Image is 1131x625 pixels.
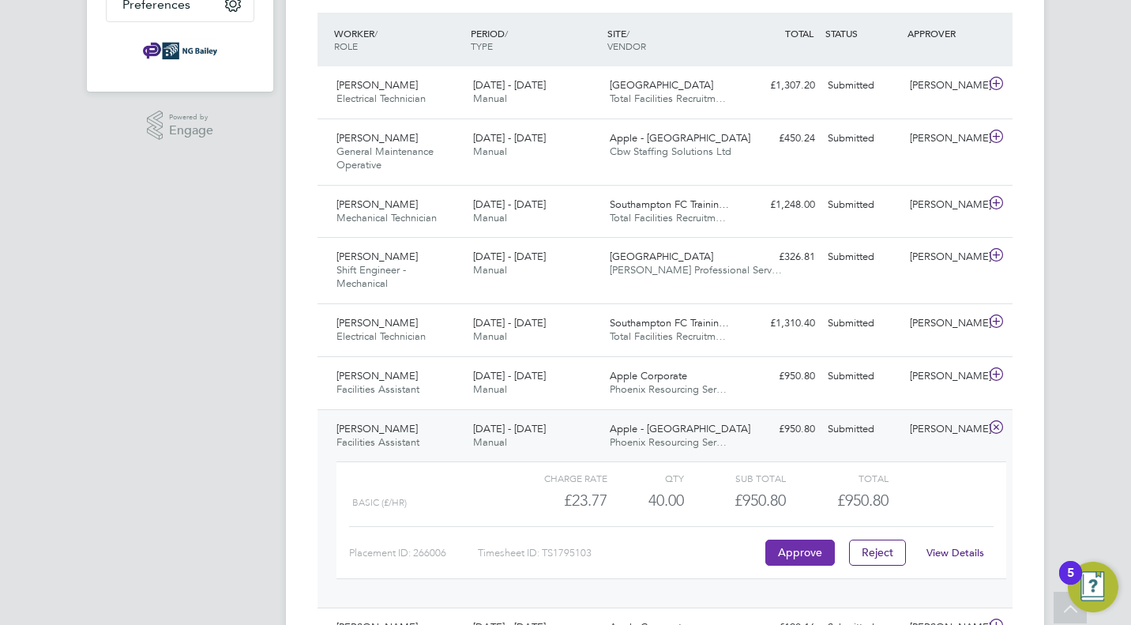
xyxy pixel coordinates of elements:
[739,126,821,152] div: £450.24
[926,546,984,559] a: View Details
[473,329,507,343] span: Manual
[821,19,904,47] div: STATUS
[610,250,713,263] span: [GEOGRAPHIC_DATA]
[1067,573,1074,593] div: 5
[684,469,786,488] div: Sub Total
[684,488,786,514] div: £950.80
[821,311,904,337] div: Submitted
[607,40,646,52] span: VENDOR
[471,40,493,52] span: TYPE
[739,73,821,99] div: £1,307.20
[821,244,904,270] div: Submitted
[786,469,888,488] div: Total
[473,211,507,224] span: Manual
[610,92,726,105] span: Total Facilities Recruitm…
[607,488,684,514] div: 40.00
[505,488,607,514] div: £23.77
[473,131,546,145] span: [DATE] - [DATE]
[821,363,904,390] div: Submitted
[904,73,986,99] div: [PERSON_NAME]
[739,363,821,390] div: £950.80
[336,369,418,382] span: [PERSON_NAME]
[473,92,507,105] span: Manual
[904,416,986,442] div: [PERSON_NAME]
[336,422,418,435] span: [PERSON_NAME]
[610,131,750,145] span: Apple - [GEOGRAPHIC_DATA]
[904,126,986,152] div: [PERSON_NAME]
[610,198,729,211] span: Southampton FC Trainin…
[336,435,419,449] span: Facilities Assistant
[610,316,729,329] span: Southampton FC Trainin…
[473,369,546,382] span: [DATE] - [DATE]
[473,382,507,396] span: Manual
[147,111,214,141] a: Powered byEngage
[169,111,213,124] span: Powered by
[336,92,426,105] span: Electrical Technician
[473,435,507,449] span: Manual
[607,469,684,488] div: QTY
[821,126,904,152] div: Submitted
[336,198,418,211] span: [PERSON_NAME]
[473,78,546,92] span: [DATE] - [DATE]
[505,469,607,488] div: Charge rate
[1068,562,1118,612] button: Open Resource Center, 5 new notifications
[765,540,835,565] button: Approve
[610,145,731,158] span: Cbw Staffing Solutions Ltd
[610,329,726,343] span: Total Facilities Recruitm…
[336,382,419,396] span: Facilities Assistant
[739,416,821,442] div: £950.80
[349,540,478,566] div: Placement ID: 266006
[336,250,418,263] span: [PERSON_NAME]
[610,435,727,449] span: Phoenix Resourcing Ser…
[610,78,713,92] span: [GEOGRAPHIC_DATA]
[610,211,726,224] span: Total Facilities Recruitm…
[473,145,507,158] span: Manual
[904,311,986,337] div: [PERSON_NAME]
[467,19,603,60] div: PERIOD
[505,27,508,40] span: /
[904,363,986,390] div: [PERSON_NAME]
[904,192,986,218] div: [PERSON_NAME]
[143,38,217,63] img: ngbailey-logo-retina.png
[336,145,434,171] span: General Maintenance Operative
[785,27,813,40] span: TOTAL
[739,192,821,218] div: £1,248.00
[169,124,213,137] span: Engage
[837,491,889,510] span: £950.80
[334,40,358,52] span: ROLE
[849,540,906,565] button: Reject
[739,311,821,337] div: £1,310.40
[478,540,761,566] div: Timesheet ID: TS1795103
[821,73,904,99] div: Submitted
[610,382,727,396] span: Phoenix Resourcing Ser…
[739,244,821,270] div: £326.81
[336,211,437,224] span: Mechanical Technician
[610,263,782,277] span: [PERSON_NAME] Professional Serv…
[473,250,546,263] span: [DATE] - [DATE]
[473,422,546,435] span: [DATE] - [DATE]
[374,27,378,40] span: /
[473,263,507,277] span: Manual
[610,369,687,382] span: Apple Corporate
[821,416,904,442] div: Submitted
[336,263,406,290] span: Shift Engineer - Mechanical
[610,422,750,435] span: Apple - [GEOGRAPHIC_DATA]
[336,316,418,329] span: [PERSON_NAME]
[336,329,426,343] span: Electrical Technician
[330,19,467,60] div: WORKER
[336,78,418,92] span: [PERSON_NAME]
[473,198,546,211] span: [DATE] - [DATE]
[106,38,254,63] a: Go to home page
[336,131,418,145] span: [PERSON_NAME]
[603,19,740,60] div: SITE
[473,316,546,329] span: [DATE] - [DATE]
[904,19,986,47] div: APPROVER
[821,192,904,218] div: Submitted
[904,244,986,270] div: [PERSON_NAME]
[626,27,629,40] span: /
[352,497,407,508] span: Basic (£/HR)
